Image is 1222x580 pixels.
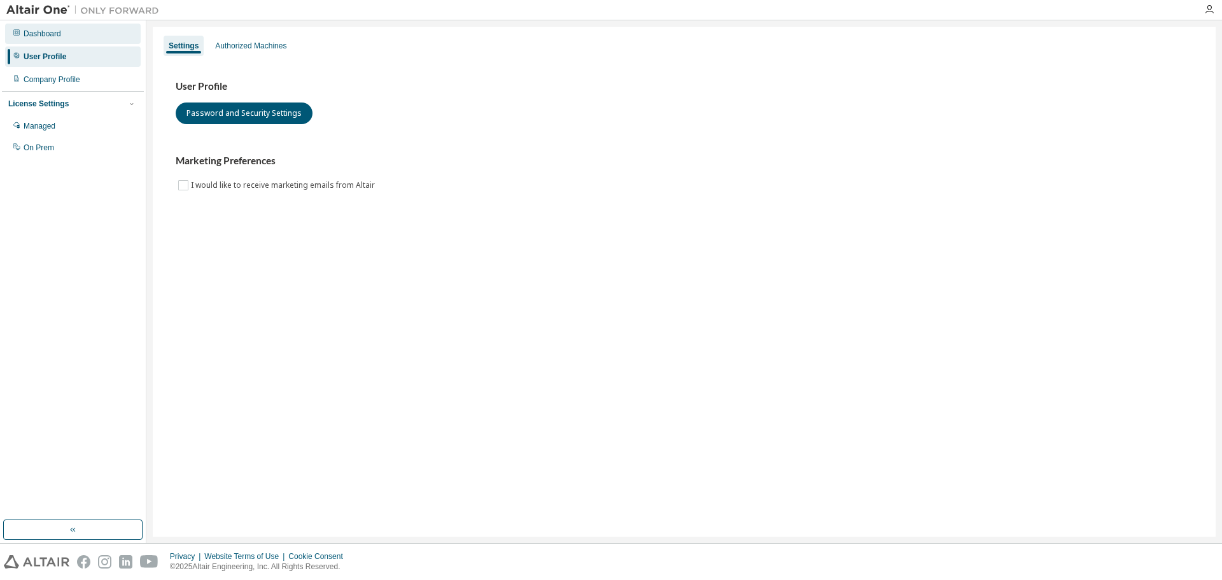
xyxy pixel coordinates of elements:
img: facebook.svg [77,555,90,569]
div: Settings [169,41,199,51]
button: Password and Security Settings [176,103,313,124]
label: I would like to receive marketing emails from Altair [191,178,377,193]
div: On Prem [24,143,54,153]
div: User Profile [24,52,66,62]
div: Privacy [170,551,204,562]
div: Website Terms of Use [204,551,288,562]
img: youtube.svg [140,555,158,569]
div: Authorized Machines [215,41,286,51]
div: Managed [24,121,55,131]
div: Cookie Consent [288,551,350,562]
img: Altair One [6,4,165,17]
div: License Settings [8,99,69,109]
h3: Marketing Preferences [176,155,1193,167]
div: Company Profile [24,74,80,85]
img: altair_logo.svg [4,555,69,569]
div: Dashboard [24,29,61,39]
h3: User Profile [176,80,1193,93]
img: instagram.svg [98,555,111,569]
img: linkedin.svg [119,555,132,569]
p: © 2025 Altair Engineering, Inc. All Rights Reserved. [170,562,351,572]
